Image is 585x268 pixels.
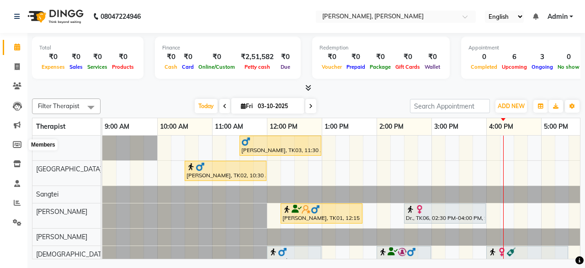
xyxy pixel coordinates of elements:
span: Voucher [319,64,344,70]
span: Due [278,64,292,70]
div: ₹0 [422,52,442,62]
span: [PERSON_NAME] [36,208,87,216]
div: ₹0 [277,52,293,62]
div: Appointment [468,44,582,52]
div: 3 [529,52,555,62]
a: 9:00 AM [102,120,132,133]
span: Sales [67,64,85,70]
div: ₹0 [319,52,344,62]
a: 4:00 PM [487,120,516,133]
a: 10:00 AM [158,120,191,133]
a: 11:00 AM [213,120,245,133]
div: ₹0 [180,52,196,62]
div: 0 [468,52,500,62]
a: 5:00 PM [542,120,570,133]
div: Dr., TK06, 02:30 PM-04:00 PM, Swedish Therapy (90) [405,205,485,222]
span: Today [195,99,218,113]
img: logo [23,4,86,29]
div: ₹0 [67,52,85,62]
span: Sangtei [36,190,58,198]
a: 12:00 PM [267,120,300,133]
b: 08047224946 [101,4,141,29]
span: Admin [548,12,568,22]
span: Fri [239,103,255,109]
button: ADD NEW [495,100,527,113]
span: Gift Cards [393,64,422,70]
div: 6 [500,52,529,62]
span: Filter Therapist [38,102,80,109]
div: [PERSON_NAME], TK01, 12:15 PM-01:45 PM, Balinese Therapy (90) [282,205,362,222]
span: Wallet [422,64,442,70]
div: Santosh, TK05, 12:00 PM-01:00 PM, Swedish Therapy (60) [268,247,320,265]
span: Products [110,64,136,70]
span: Prepaid [344,64,367,70]
span: [PERSON_NAME] [36,233,87,241]
input: 2025-10-03 [255,99,301,113]
span: Card [180,64,196,70]
div: ₹0 [85,52,110,62]
span: Petty cash [242,64,272,70]
div: ₹0 [162,52,180,62]
a: 3:00 PM [432,120,461,133]
div: ₹0 [39,52,67,62]
div: Members [29,140,58,151]
span: No show [555,64,582,70]
div: [PERSON_NAME], TK02, 10:30 AM-12:00 PM, Deep Tissue Therapy (90) [186,162,266,180]
div: ₹0 [393,52,422,62]
span: Services [85,64,110,70]
div: [PERSON_NAME], TK04, 04:00 PM-05:30 PM, Swedish Therapy (90) [487,247,567,265]
div: Finance [162,44,293,52]
span: Package [367,64,393,70]
span: [GEOGRAPHIC_DATA] [36,165,102,173]
span: Expenses [39,64,67,70]
div: Redemption [319,44,442,52]
span: Cash [162,64,180,70]
span: [DEMOGRAPHIC_DATA] [36,250,107,258]
span: Online/Custom [196,64,237,70]
div: ₹0 [367,52,393,62]
span: Upcoming [500,64,529,70]
input: Search Appointment [410,99,490,113]
div: ₹0 [110,52,136,62]
div: ₹0 [196,52,237,62]
div: ₹0 [344,52,367,62]
span: Completed [468,64,500,70]
a: 1:00 PM [322,120,351,133]
div: ₹2,51,582 [237,52,277,62]
div: [PERSON_NAME], TK03, 11:30 AM-01:00 PM, Balinese Therapy (90) [240,137,320,154]
div: Total [39,44,136,52]
span: Ongoing [529,64,555,70]
a: 2:00 PM [377,120,406,133]
div: 0 [555,52,582,62]
div: [PERSON_NAME], TK07, 02:00 PM-03:00 PM, Swedish Therapy (60) [378,247,430,265]
span: ADD NEW [498,103,525,109]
